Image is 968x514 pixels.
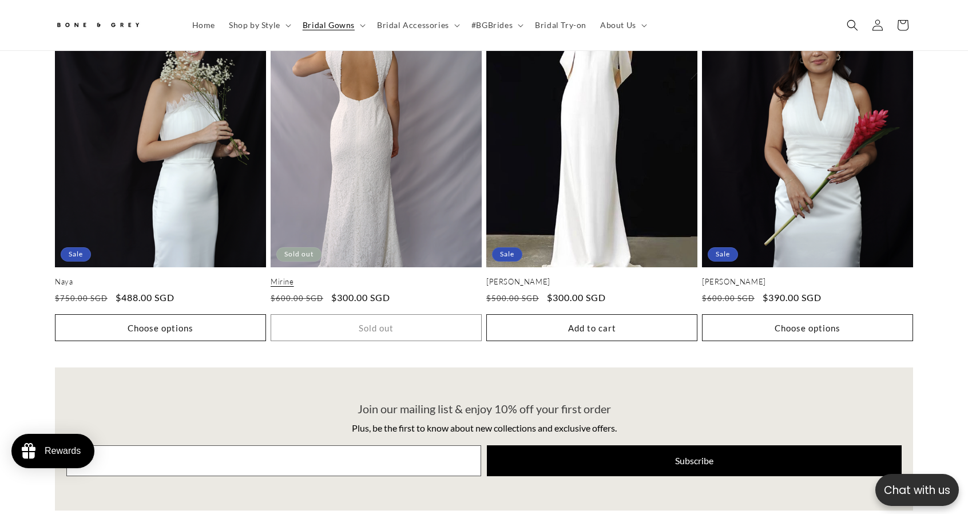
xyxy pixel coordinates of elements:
span: #BGBrides [471,20,513,30]
input: Email [66,445,481,476]
p: Chat with us [875,482,959,499]
button: Open chatbox [875,474,959,506]
a: Bone and Grey Bridal [51,11,174,39]
button: Subscribe [487,445,902,476]
div: Rewards [45,446,81,456]
button: Choose options [55,314,266,341]
a: [PERSON_NAME] [486,277,697,287]
button: Choose options [702,314,913,341]
span: Bridal Try-on [535,20,586,30]
span: Join our mailing list & enjoy 10% off your first order [358,402,611,416]
img: Bone and Grey Bridal [55,16,141,35]
span: Home [192,20,215,30]
summary: Bridal Accessories [370,13,465,37]
button: Add to cart [486,314,697,341]
summary: #BGBrides [465,13,528,37]
span: Plus, be the first to know about new collections and exclusive offers. [352,422,617,433]
span: About Us [600,20,636,30]
span: Shop by Style [229,20,280,30]
summary: Shop by Style [222,13,296,37]
summary: Search [840,13,865,38]
a: Home [185,13,222,37]
span: Bridal Accessories [377,20,449,30]
summary: About Us [593,13,652,37]
a: Naya [55,277,266,287]
a: Bridal Try-on [528,13,593,37]
span: Bridal Gowns [303,20,355,30]
button: Sold out [271,314,482,341]
summary: Bridal Gowns [296,13,370,37]
a: [PERSON_NAME] [702,277,913,287]
a: Mirine [271,277,482,287]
